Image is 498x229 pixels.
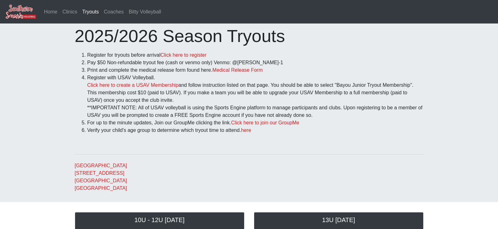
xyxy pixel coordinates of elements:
li: Register for tryouts before arrival [87,51,424,59]
a: Coaches [101,6,126,18]
li: Register with USAV Volleyball. and follow instruction listed on that page. You should be able to ... [87,74,424,119]
a: Click here to join our GroupMe [231,120,299,125]
h5: 10U - 12U [DATE] [81,216,238,224]
li: Pay $50 Non-refundable tryout fee (cash or venmo only) Venmo: @[PERSON_NAME]-1 [87,59,424,66]
a: here [241,128,251,133]
a: Home [41,6,60,18]
a: [GEOGRAPHIC_DATA][STREET_ADDRESS][GEOGRAPHIC_DATA][GEOGRAPHIC_DATA] [75,163,127,191]
li: Print and complete the medical release form found here. [87,66,424,74]
a: Medical Release Form [212,67,263,73]
li: Verify your child's age group to determine which tryout time to attend. [87,127,424,134]
img: Southern Smash Volleyball [5,4,36,19]
a: Bitty Volleyball [126,6,164,18]
a: Click here to create a USAV Membership [87,82,178,88]
a: Clinics [60,6,80,18]
a: Tryouts [80,6,101,18]
li: For up to the minute updates, Join our GroupMe clicking the link. [87,119,424,127]
h1: 2025/2026 Season Tryouts [75,25,424,46]
h5: 13U [DATE] [260,216,417,224]
a: Click here to register [160,52,206,58]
